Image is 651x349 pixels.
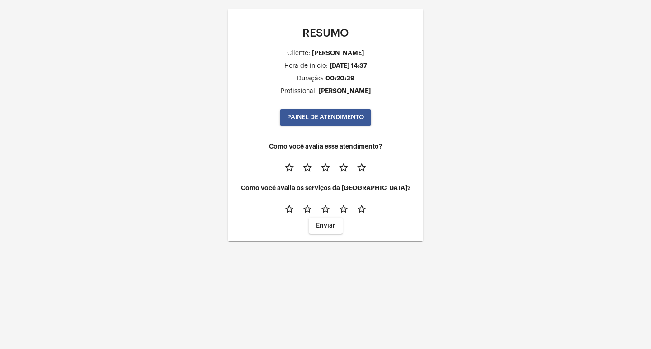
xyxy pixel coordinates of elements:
div: Hora de inicio: [284,63,328,70]
p: RESUMO [235,27,416,39]
mat-icon: star_border [320,162,331,173]
mat-icon: star_border [284,162,295,173]
div: Duração: [297,75,324,82]
div: 00:20:39 [325,75,354,82]
div: Cliente: [287,50,310,57]
div: Profissional: [281,88,317,95]
h4: Como você avalia os serviços da [GEOGRAPHIC_DATA]? [235,185,416,191]
div: [PERSON_NAME] [312,50,364,56]
span: PAINEL DE ATENDIMENTO [287,114,364,121]
span: Enviar [316,223,335,229]
button: Enviar [309,218,343,234]
h4: Como você avalia esse atendimento? [235,143,416,150]
button: PAINEL DE ATENDIMENTO [280,109,371,126]
mat-icon: star_border [302,162,313,173]
mat-icon: star_border [338,204,349,214]
div: [DATE] 14:37 [330,62,367,69]
mat-icon: star_border [284,204,295,214]
div: [PERSON_NAME] [319,88,371,94]
mat-icon: star_border [320,204,331,214]
mat-icon: star_border [302,204,313,214]
mat-icon: star_border [356,162,367,173]
mat-icon: star_border [338,162,349,173]
mat-icon: star_border [356,204,367,214]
